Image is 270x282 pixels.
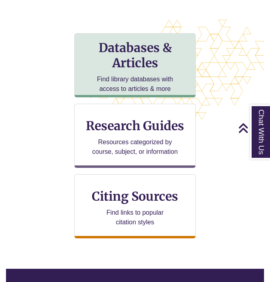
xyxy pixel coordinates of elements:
a: Citing Sources Find links to popular citation styles [74,174,196,238]
p: Find links to popular citation styles [96,208,174,227]
a: Databases & Articles Find library databases with access to articles & more [74,33,196,97]
p: Find library databases with access to articles & more [92,75,178,94]
p: Resources categorized by course, subject, or information [92,137,178,157]
h3: Research Guides [81,118,189,133]
a: Research Guides Resources categorized by course, subject, or information [74,104,196,168]
h3: Citing Sources [86,189,184,204]
h3: Databases & Articles [81,40,189,70]
a: Back to Top [238,123,268,133]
